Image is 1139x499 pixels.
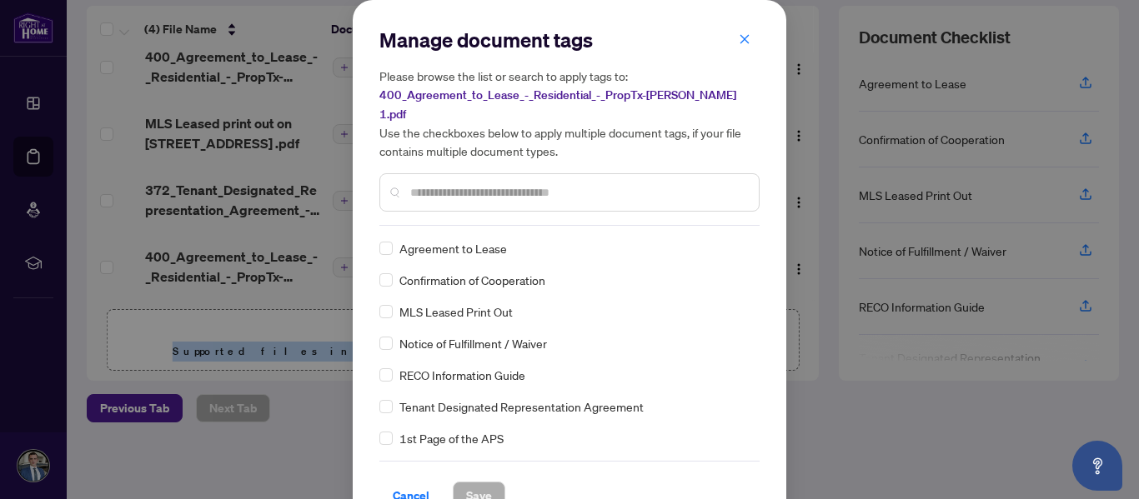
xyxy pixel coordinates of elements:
[379,67,760,160] h5: Please browse the list or search to apply tags to: Use the checkboxes below to apply multiple doc...
[399,302,513,321] span: MLS Leased Print Out
[739,33,750,45] span: close
[399,366,525,384] span: RECO Information Guide
[399,239,507,257] span: Agreement to Lease
[399,397,644,416] span: Tenant Designated Representation Agreement
[399,429,504,447] span: 1st Page of the APS
[379,27,760,53] h2: Manage document tags
[399,334,547,352] span: Notice of Fulfillment / Waiver
[1072,441,1122,491] button: Open asap
[379,87,736,122] span: 400_Agreement_to_Lease_-_Residential_-_PropTx-[PERSON_NAME] 1.pdf
[399,271,545,289] span: Confirmation of Cooperation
